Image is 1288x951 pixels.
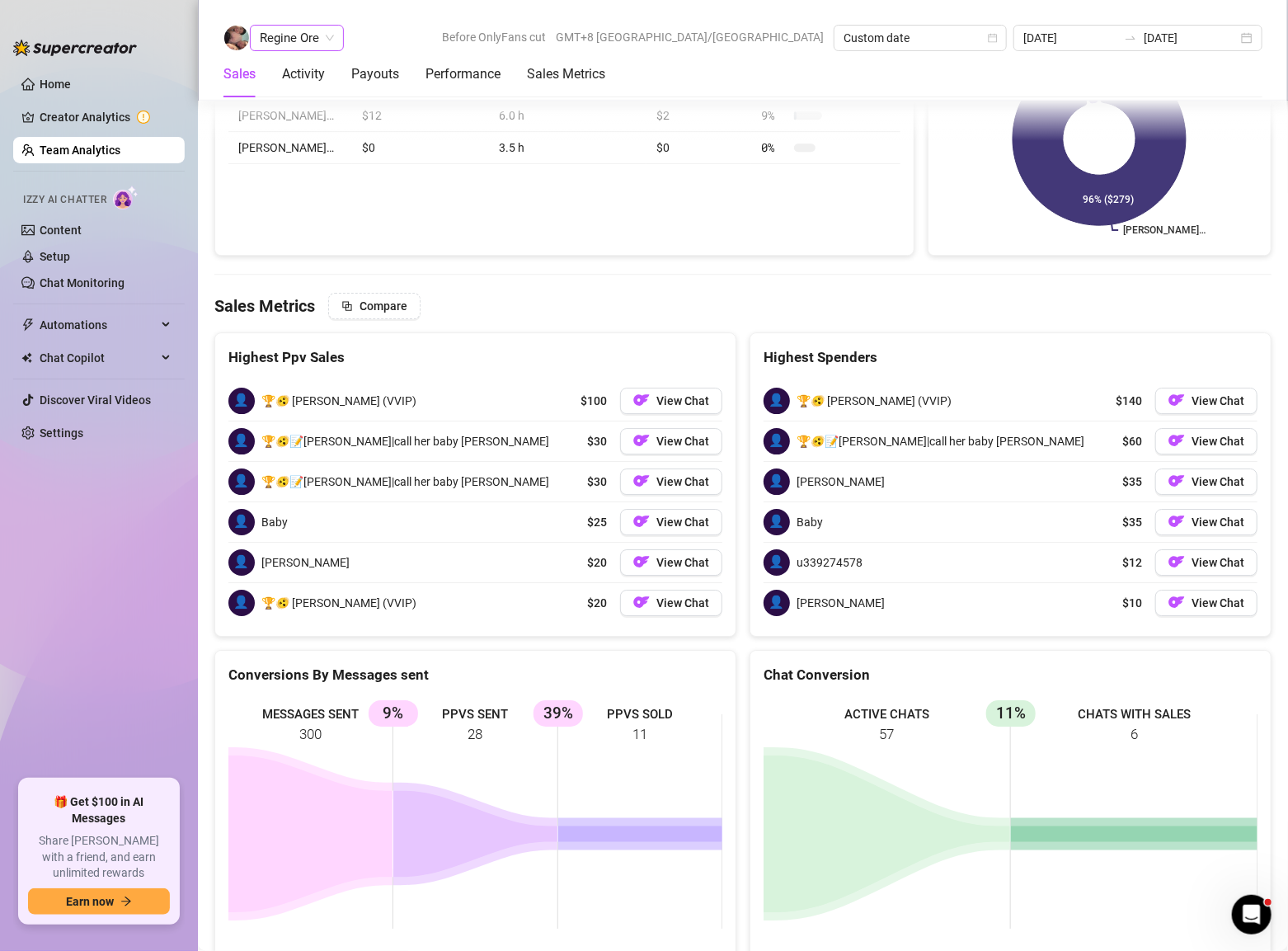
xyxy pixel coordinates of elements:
td: $0 [352,132,489,164]
span: Compare [360,299,407,313]
span: $35 [1122,513,1142,531]
button: OFView Chat [620,509,722,535]
span: 👤 [764,388,790,414]
button: OFView Chat [1155,509,1257,535]
span: 0 % [761,139,787,157]
span: 9 % [761,106,787,125]
a: Team Analytics [40,144,120,157]
span: Share [PERSON_NAME] with a friend, and earn unlimited rewards [28,833,170,882]
span: 🏆🫨 [PERSON_NAME] (VVIP) [261,392,416,410]
span: $30 [587,432,607,450]
button: OFView Chat [620,428,722,454]
span: u339274578 [797,553,863,572]
span: 🏆🫨 [PERSON_NAME] (VVIP) [261,594,416,612]
span: View Chat [656,394,709,407]
div: Payouts [351,64,399,84]
span: 🏆🫨📝[PERSON_NAME]|call her baby [PERSON_NAME] [797,432,1084,450]
td: 6.0 h [489,100,646,132]
span: $30 [587,473,607,491]
td: $0 [646,132,751,164]
img: OF [1168,513,1185,530]
span: 👤 [228,388,255,414]
span: [PERSON_NAME] [261,553,350,572]
span: 👤 [228,468,255,495]
a: OFView Chat [1155,590,1257,616]
a: Chat Monitoring [40,276,125,290]
img: OF [633,432,650,449]
span: Chat Copilot [40,345,157,371]
span: $12 [1122,553,1142,572]
span: 👤 [228,549,255,576]
span: $35 [1122,473,1142,491]
img: AI Chatter [113,186,139,210]
text: [PERSON_NAME]… [1124,224,1206,236]
span: 👤 [764,590,790,616]
span: View Chat [1192,394,1244,407]
span: View Chat [656,516,709,529]
img: OF [633,513,650,530]
img: OF [633,594,650,610]
span: Before OnlyFans cut [442,25,546,49]
button: OFView Chat [620,468,722,495]
span: block [341,300,353,312]
span: Earn now [66,895,114,908]
td: $2 [646,100,751,132]
span: View Chat [1192,556,1244,569]
a: OFView Chat [1155,468,1257,495]
input: Start date [1023,29,1117,47]
span: [PERSON_NAME] [797,473,885,491]
span: $20 [587,553,607,572]
span: View Chat [656,596,709,610]
a: Settings [40,426,83,440]
button: OFView Chat [1155,549,1257,576]
span: $10 [1122,594,1142,612]
img: OF [633,473,650,489]
div: Sales Metrics [527,64,605,84]
img: OF [1168,432,1185,449]
span: 👤 [764,428,790,454]
img: logo-BBDzfeDw.svg [13,40,137,56]
button: OFView Chat [620,590,722,616]
td: $12 [352,100,489,132]
td: [PERSON_NAME]… [228,100,352,132]
div: Activity [282,64,325,84]
a: Home [40,78,71,91]
button: OFView Chat [1155,428,1257,454]
button: OFView Chat [620,549,722,576]
span: 👤 [764,509,790,535]
span: 🏆🫨📝[PERSON_NAME]|call her baby [PERSON_NAME] [261,432,549,450]
span: $140 [1116,392,1142,410]
span: calendar [988,33,998,43]
span: 🎁 Get $100 in AI Messages [28,794,170,826]
span: Custom date [844,26,997,50]
img: OF [633,553,650,570]
span: Automations [40,312,157,338]
h4: Sales Metrics [214,294,315,318]
span: to [1124,31,1137,45]
td: [PERSON_NAME]… [228,132,352,164]
span: View Chat [1192,516,1244,529]
span: Baby [261,513,288,531]
button: OFView Chat [1155,388,1257,414]
div: Sales [223,64,256,84]
span: 👤 [228,428,255,454]
span: Regine Ore [260,26,334,50]
button: OFView Chat [620,388,722,414]
a: Setup [40,250,70,263]
span: View Chat [1192,596,1244,610]
img: OF [1168,553,1185,570]
input: End date [1144,29,1238,47]
img: OF [1168,594,1185,610]
span: GMT+8 [GEOGRAPHIC_DATA]/[GEOGRAPHIC_DATA] [556,25,824,49]
span: 👤 [228,509,255,535]
span: View Chat [656,435,709,448]
button: Compare [328,293,421,319]
img: OF [1168,473,1185,489]
div: Conversions By Messages sent [228,664,722,686]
